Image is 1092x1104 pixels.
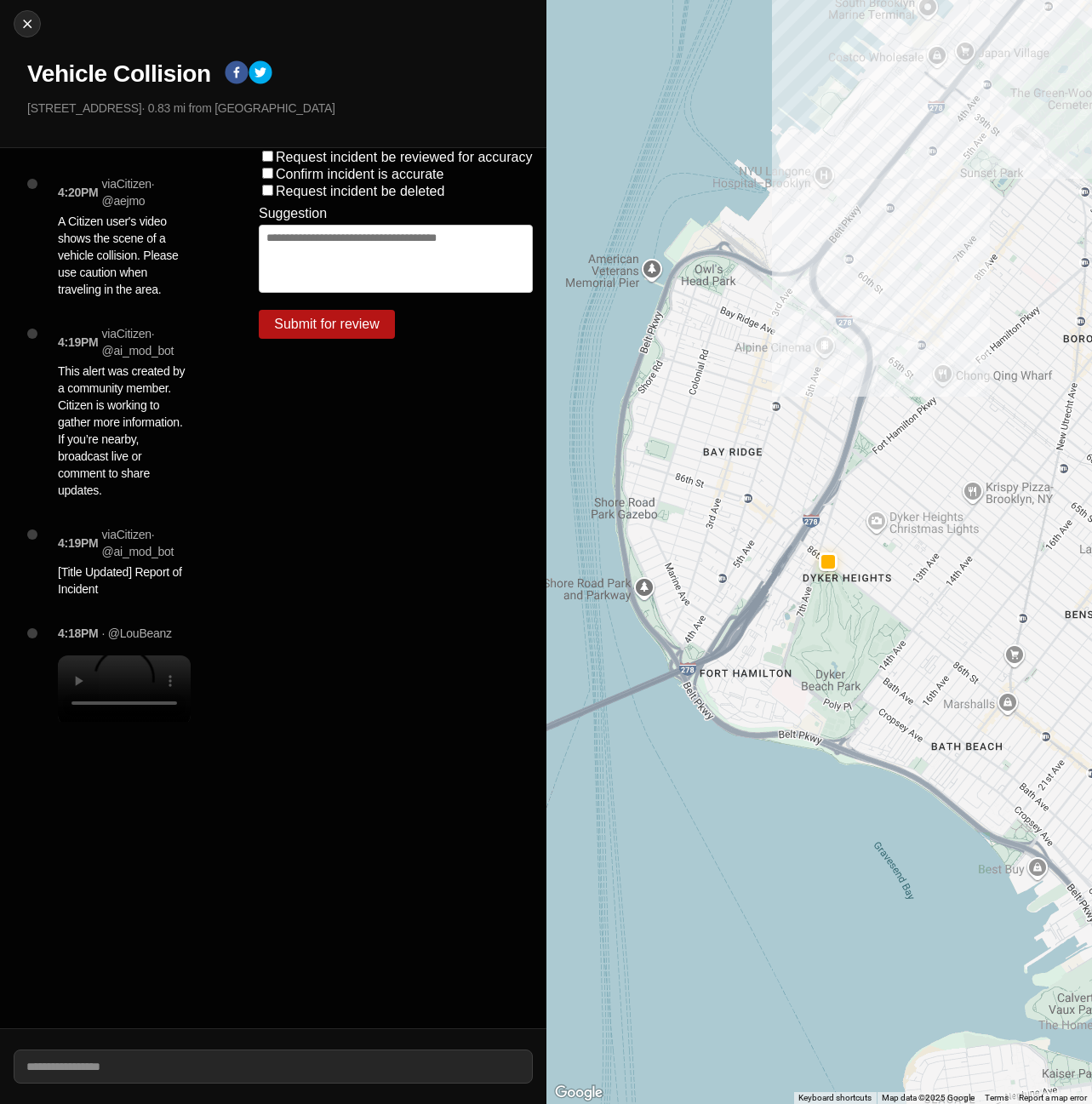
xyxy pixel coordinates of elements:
[58,363,191,499] p: This alert was created by a community member. Citizen is working to gather more information. If y...
[58,184,99,201] p: 4:20PM
[798,1092,872,1104] button: Keyboard shortcuts
[276,150,533,164] label: Request incident be reviewed for accuracy
[102,625,172,642] p: · @LouBeanz
[249,60,272,88] button: twitter
[882,1093,975,1102] span: Map data ©2025 Google
[27,59,211,89] h1: Vehicle Collision
[259,206,327,221] label: Suggestion
[551,1082,607,1104] a: Open this area in Google Maps (opens a new window)
[102,325,191,359] p: via Citizen · @ ai_mod_bot
[102,175,191,209] p: via Citizen · @ aejmo
[551,1082,607,1104] img: Google
[58,213,191,298] p: A Citizen user's video shows the scene of a vehicle collision. Please use caution when traveling ...
[259,310,395,339] button: Submit for review
[19,15,36,32] img: cancel
[276,167,443,181] label: Confirm incident is accurate
[58,563,191,598] p: [Title Updated] Report of Incident
[985,1093,1009,1102] a: Terms (opens in new tab)
[102,526,191,560] p: via Citizen · @ ai_mod_bot
[58,535,99,552] p: 4:19PM
[276,184,444,198] label: Request incident be deleted
[225,60,249,88] button: facebook
[58,625,99,642] p: 4:18PM
[1019,1093,1087,1102] a: Report a map error
[58,334,99,351] p: 4:19PM
[27,100,533,117] p: [STREET_ADDRESS] · 0.83 mi from [GEOGRAPHIC_DATA]
[14,10,41,37] button: cancel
